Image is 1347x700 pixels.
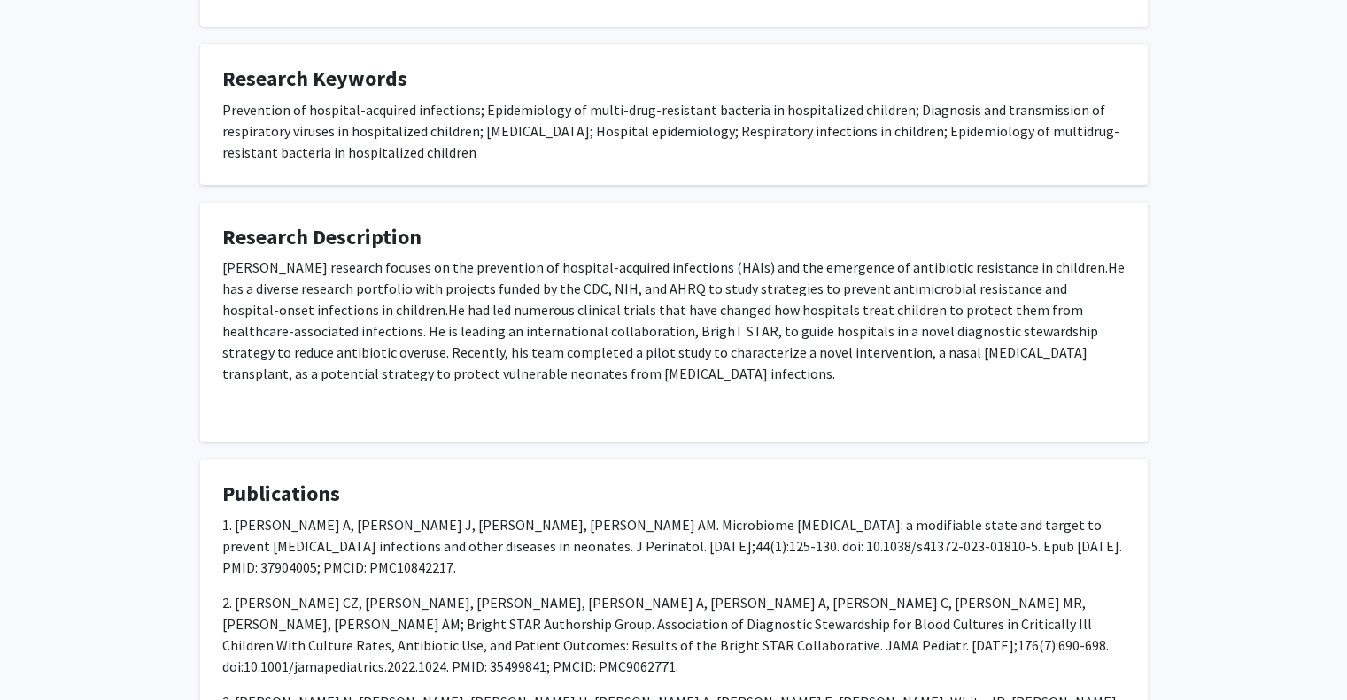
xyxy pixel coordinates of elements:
[13,620,75,687] iframe: Chat
[222,258,1125,319] span: He has a diverse research portfolio with projects funded by the CDC, NIH, and AHRQ to study strat...
[222,514,1126,578] p: 1. [PERSON_NAME] A, [PERSON_NAME] J, [PERSON_NAME], [PERSON_NAME] AM. Microbiome [MEDICAL_DATA]: ...
[222,66,1126,92] h4: Research Keywords
[222,481,1126,507] h4: Publications
[222,592,1126,677] p: 2. [PERSON_NAME] CZ, [PERSON_NAME], [PERSON_NAME], [PERSON_NAME] A, [PERSON_NAME] A, [PERSON_NAME...
[222,225,1126,250] h4: Research Description
[222,257,1126,384] p: [PERSON_NAME] research focuses on the prevention of hospital-acquired infections (HAIs) and the e...
[222,301,1098,382] span: He had led numerous clinical trials that have changed how hospitals treat children to protect the...
[222,99,1126,163] div: Prevention of hospital-acquired infections; Epidemiology of multi-drug-resistant bacteria in hosp...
